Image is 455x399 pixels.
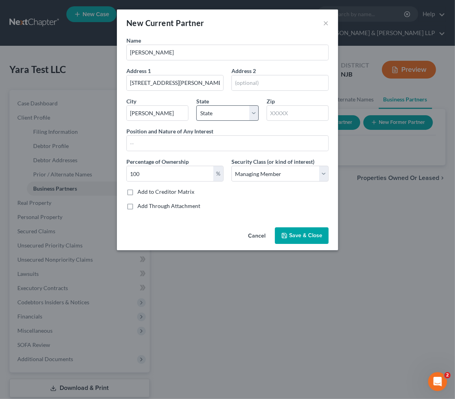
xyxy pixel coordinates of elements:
[127,106,188,121] input: Enter city...
[127,45,328,60] input: Enter name...
[267,97,275,105] label: Zip
[137,188,194,196] label: Add to Creditor Matrix
[137,202,200,210] label: Add Through Attachment
[267,105,329,121] input: XXXXX
[275,227,329,244] button: Save & Close
[196,97,209,105] label: State
[428,372,447,391] iframe: Intercom live chat
[127,75,223,90] input: Enter address...
[323,18,329,28] button: ×
[126,127,213,135] label: Position and Nature of Any Interest
[231,157,314,166] label: Security Class (or kind of interest)
[126,67,151,75] label: Address 1
[126,97,136,105] label: City
[127,136,328,151] input: --
[126,157,189,166] label: Percentage of Ownership
[289,232,322,239] span: Save & Close
[127,166,213,181] input: 0.00
[232,75,328,90] input: (optional)
[126,18,143,28] span: New
[213,166,223,181] div: %
[145,18,204,28] span: Current Partner
[242,228,272,244] button: Cancel
[126,36,141,45] label: Name
[444,372,451,378] span: 2
[231,67,256,75] label: Address 2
